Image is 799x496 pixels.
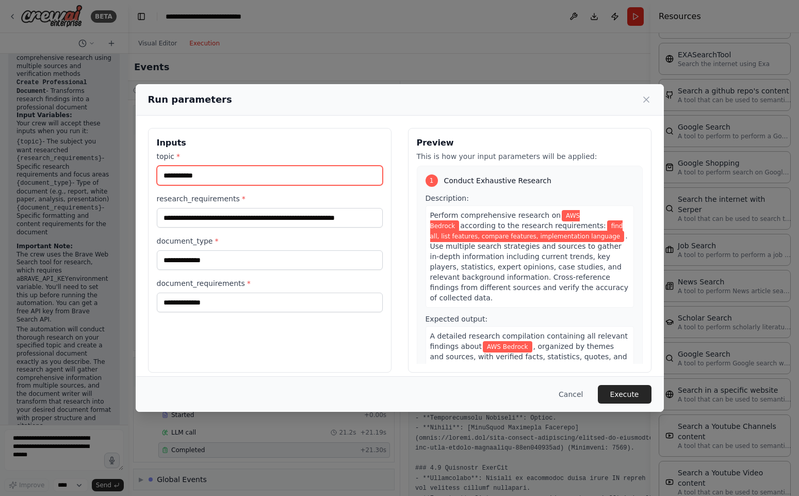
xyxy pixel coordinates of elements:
[598,385,651,404] button: Execute
[148,92,232,107] h2: Run parameters
[430,232,629,302] span: . Use multiple search strategies and sources to gather in-depth information including current tre...
[550,385,591,404] button: Cancel
[157,194,383,204] label: research_requirements
[417,151,643,162] p: This is how your input parameters will be applied:
[430,332,628,350] span: A detailed research compilation containing all relevant findings about
[430,220,625,242] span: Variable: research_requirements
[430,210,580,232] span: Variable: topic
[460,221,606,230] span: according to the research requirements:
[430,211,561,219] span: Perform comprehensive research on
[157,151,383,162] label: topic
[417,137,643,149] h3: Preview
[157,236,383,246] label: document_type
[426,174,438,187] div: 1
[426,315,488,323] span: Expected output:
[157,278,383,289] label: document_requirements
[426,194,469,202] span: Description:
[444,175,551,186] span: Conduct Exhaustive Research
[483,341,532,353] span: Variable: topic
[157,137,383,149] h3: Inputs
